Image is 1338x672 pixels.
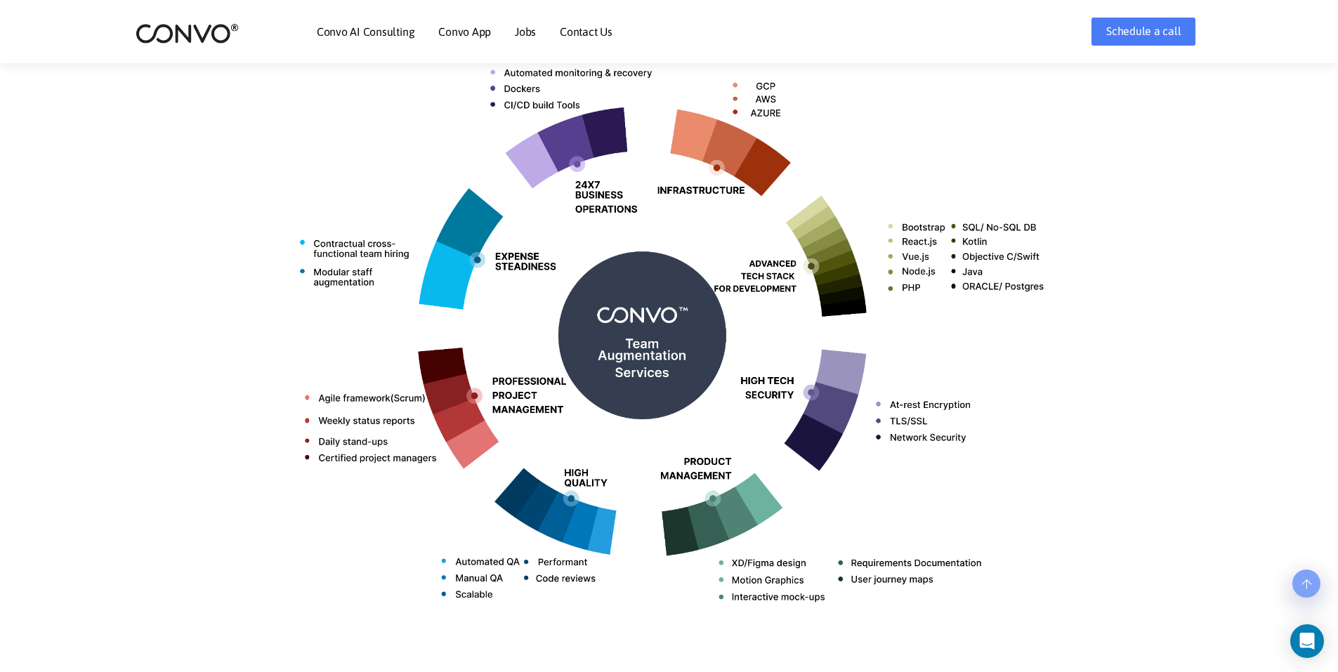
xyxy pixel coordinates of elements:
a: Convo App [438,26,491,37]
img: logo_2.png [136,22,239,44]
a: Contact Us [560,26,612,37]
a: Convo AI Consulting [317,26,414,37]
a: Jobs [515,26,536,37]
a: Schedule a call [1091,18,1195,46]
div: Open Intercom Messenger [1290,624,1324,658]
